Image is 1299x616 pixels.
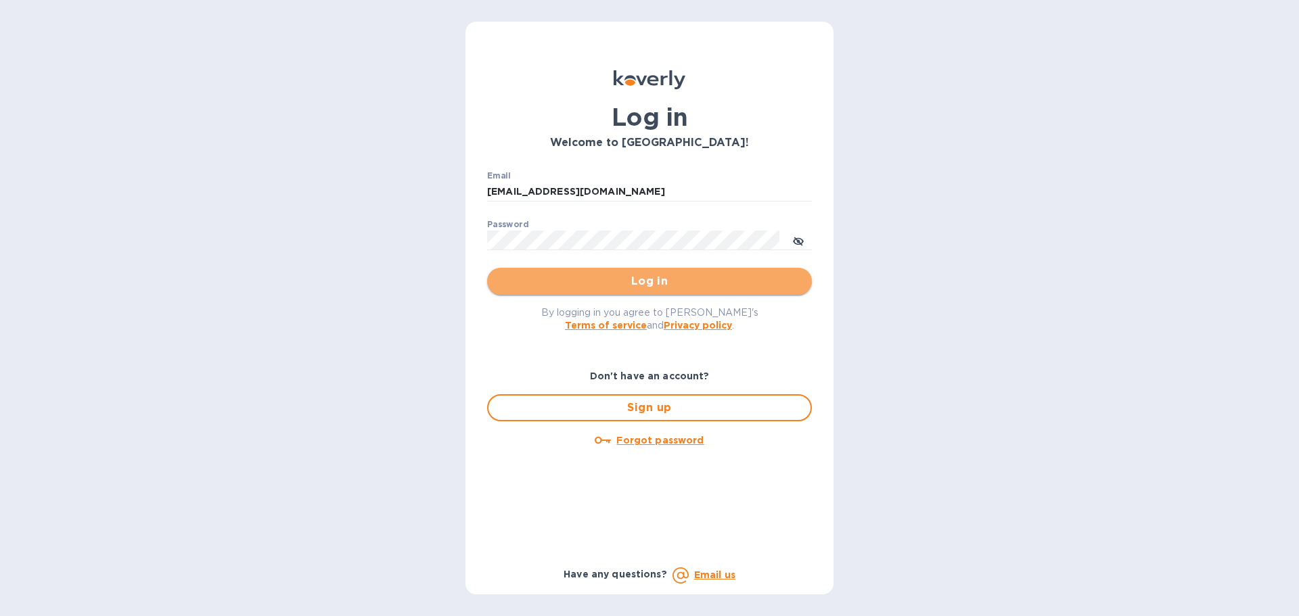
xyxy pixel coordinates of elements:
button: toggle password visibility [785,227,812,254]
label: Password [487,220,528,229]
label: Email [487,172,511,180]
h1: Log in [487,103,812,131]
b: Don't have an account? [590,371,710,381]
button: Sign up [487,394,812,421]
span: By logging in you agree to [PERSON_NAME]'s and . [541,307,758,331]
a: Terms of service [565,320,647,331]
img: Koverly [614,70,685,89]
a: Privacy policy [664,320,732,331]
button: Log in [487,268,812,295]
b: Have any questions? [564,569,667,579]
span: Log in [498,273,801,289]
input: Enter email address [487,182,812,202]
h3: Welcome to [GEOGRAPHIC_DATA]! [487,137,812,149]
a: Email us [694,569,735,580]
span: Sign up [499,400,800,416]
u: Forgot password [616,435,704,446]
